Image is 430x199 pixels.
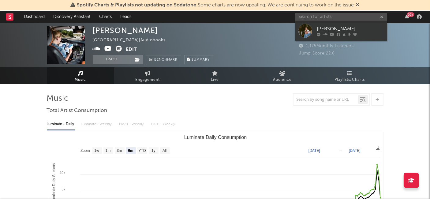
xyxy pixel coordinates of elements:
a: Audience [249,67,316,84]
button: Track [93,55,131,64]
span: Spotify Charts & Playlists not updating on Sodatone [77,3,196,8]
a: [PERSON_NAME] [295,21,387,41]
a: Charts [95,11,116,23]
span: : Some charts are now updating. We are continuing to work on the issue [77,3,354,8]
div: 99 + [407,12,414,17]
div: [PERSON_NAME] [317,25,384,33]
span: 1,175 Monthly Listeners [299,44,354,48]
a: Engagement [114,67,181,84]
a: Music [47,67,114,84]
button: Summary [184,55,213,64]
text: All [163,149,166,153]
input: Search for artists [295,13,387,21]
a: Playlists/Charts [316,67,383,84]
text: 1m [105,149,110,153]
text: 3m [117,149,122,153]
text: [DATE] [349,148,361,153]
text: Zoom [80,149,90,153]
a: Benchmark [146,55,181,64]
span: Dismiss [356,3,360,8]
text: 1w [94,149,99,153]
text: 5k [62,187,65,191]
text: Luminate Daily Consumption [184,135,247,140]
text: 1y [151,149,155,153]
a: Discovery Assistant [49,11,95,23]
span: Benchmark [155,56,178,64]
span: Music [75,76,86,84]
div: [GEOGRAPHIC_DATA] | Audiobooks [93,37,173,44]
span: Total Artist Consumption [47,107,107,115]
span: Audience [273,76,292,84]
text: 6m [128,149,133,153]
text: → [339,148,342,153]
div: Luminate - Daily [47,119,75,130]
span: Live [211,76,219,84]
div: [PERSON_NAME] [93,26,158,35]
button: 99+ [405,14,409,19]
text: [DATE] [308,148,320,153]
a: Dashboard [20,11,49,23]
span: Summary [192,58,210,62]
span: Playlists/Charts [335,76,365,84]
text: 10k [60,171,65,175]
input: Search by song name or URL [294,97,358,102]
span: Jump Score: 22.6 [299,51,335,55]
a: Live [181,67,249,84]
span: Engagement [136,76,160,84]
text: YTD [138,149,146,153]
a: Leads [116,11,136,23]
button: Edit [126,46,137,53]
